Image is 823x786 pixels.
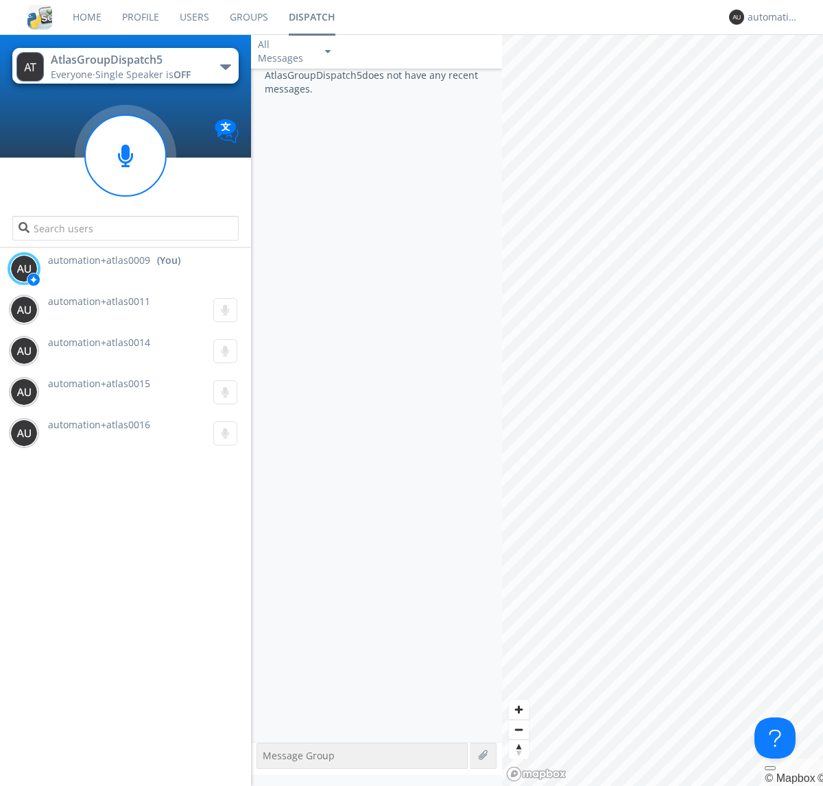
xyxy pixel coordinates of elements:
[95,68,191,81] span: Single Speaker is
[10,255,38,282] img: 373638.png
[51,68,205,82] div: Everyone ·
[48,295,150,308] span: automation+atlas0011
[215,119,239,143] img: Translation enabled
[765,766,776,770] button: Toggle attribution
[765,772,815,784] a: Mapbox
[509,739,529,759] button: Reset bearing to north
[509,720,529,739] span: Zoom out
[729,10,744,25] img: 373638.png
[325,50,331,53] img: caret-down-sm.svg
[48,377,150,390] span: automation+atlas0015
[258,38,313,65] div: All Messages
[27,5,52,29] img: cddb5a64eb264b2086981ab96f4c1ba7
[10,337,38,365] img: 373638.png
[12,48,238,84] button: AtlasGroupDispatch5Everyone·Single Speaker isOFF
[16,52,44,82] img: 373638.png
[12,216,238,241] input: Search users
[10,419,38,447] img: 373638.png
[506,766,566,782] a: Mapbox logo
[509,720,529,739] button: Zoom out
[748,10,799,24] div: automation+atlas0009
[509,700,529,720] button: Zoom in
[48,336,150,349] span: automation+atlas0014
[10,378,38,406] img: 373638.png
[48,418,150,431] span: automation+atlas0016
[174,68,191,81] span: OFF
[157,254,180,267] div: (You)
[754,717,796,759] iframe: Toggle Customer Support
[48,254,150,267] span: automation+atlas0009
[251,69,502,742] div: AtlasGroupDispatch5 does not have any recent messages.
[10,296,38,323] img: 373638.png
[51,52,205,68] div: AtlasGroupDispatch5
